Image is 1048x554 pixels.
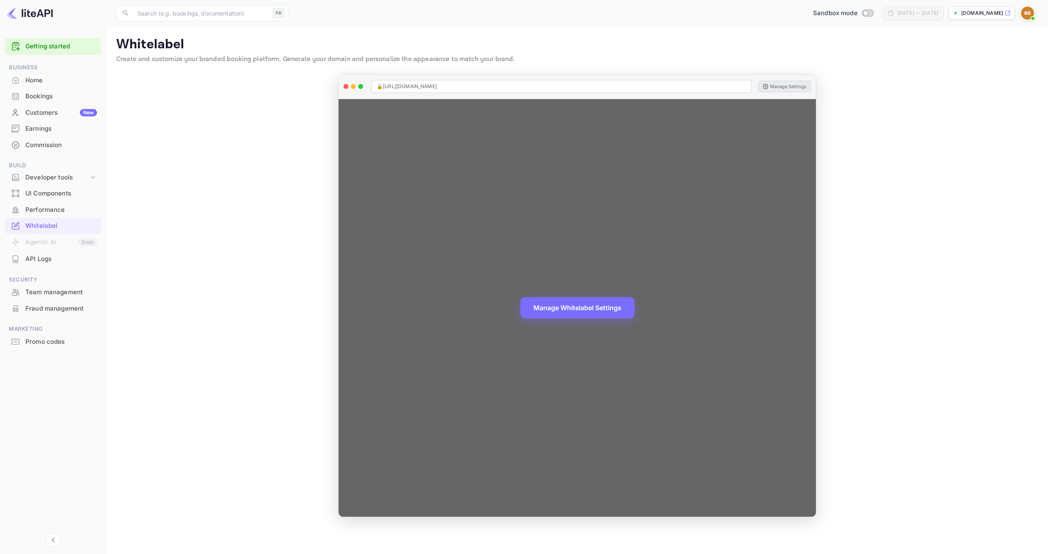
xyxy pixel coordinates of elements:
[25,221,97,231] div: Whitelabel
[25,205,97,215] div: Performance
[5,186,101,201] a: UI Components
[80,109,97,116] div: New
[25,92,97,101] div: Bookings
[5,334,101,350] div: Promo codes
[5,63,101,72] span: Business
[5,275,101,284] span: Security
[5,38,101,55] div: Getting started
[5,121,101,137] div: Earnings
[5,301,101,317] div: Fraud management
[5,137,101,153] div: Commission
[5,301,101,316] a: Fraud management
[813,9,858,18] span: Sandbox mode
[377,83,437,90] span: 🔒 [URL][DOMAIN_NAME]
[5,73,101,88] a: Home
[116,36,1038,53] p: Whitelabel
[25,124,97,134] div: Earnings
[5,202,101,218] div: Performance
[25,337,97,347] div: Promo codes
[5,334,101,349] a: Promo codes
[5,284,101,300] a: Team management
[5,202,101,217] a: Performance
[5,325,101,334] span: Marketing
[7,7,53,20] img: LiteAPI logo
[5,170,101,185] div: Developer tools
[758,81,811,92] button: Manage Settings
[5,121,101,136] a: Earnings
[25,141,97,150] div: Commission
[25,108,97,118] div: Customers
[25,173,89,182] div: Developer tools
[25,42,97,51] a: Getting started
[5,137,101,152] a: Commission
[25,189,97,198] div: UI Components
[25,254,97,264] div: API Logs
[46,533,61,547] button: Collapse navigation
[5,218,101,233] a: Whitelabel
[5,161,101,170] span: Build
[133,5,269,21] input: Search (e.g. bookings, documentation)
[25,304,97,313] div: Fraud management
[273,8,285,18] div: ⌘K
[810,9,876,18] div: Switch to Production mode
[961,9,1003,17] p: [DOMAIN_NAME]
[1021,7,1034,20] img: Eduardo Granados
[5,251,101,266] a: API Logs
[5,218,101,234] div: Whitelabel
[25,76,97,85] div: Home
[5,89,101,104] a: Bookings
[5,251,101,267] div: API Logs
[5,105,101,120] a: CustomersNew
[5,105,101,121] div: CustomersNew
[520,297,635,318] button: Manage Whitelabel Settings
[25,288,97,297] div: Team management
[5,284,101,300] div: Team management
[116,54,1038,64] p: Create and customize your branded booking platform. Generate your domain and personalize the appe...
[897,9,938,17] div: [DATE] — [DATE]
